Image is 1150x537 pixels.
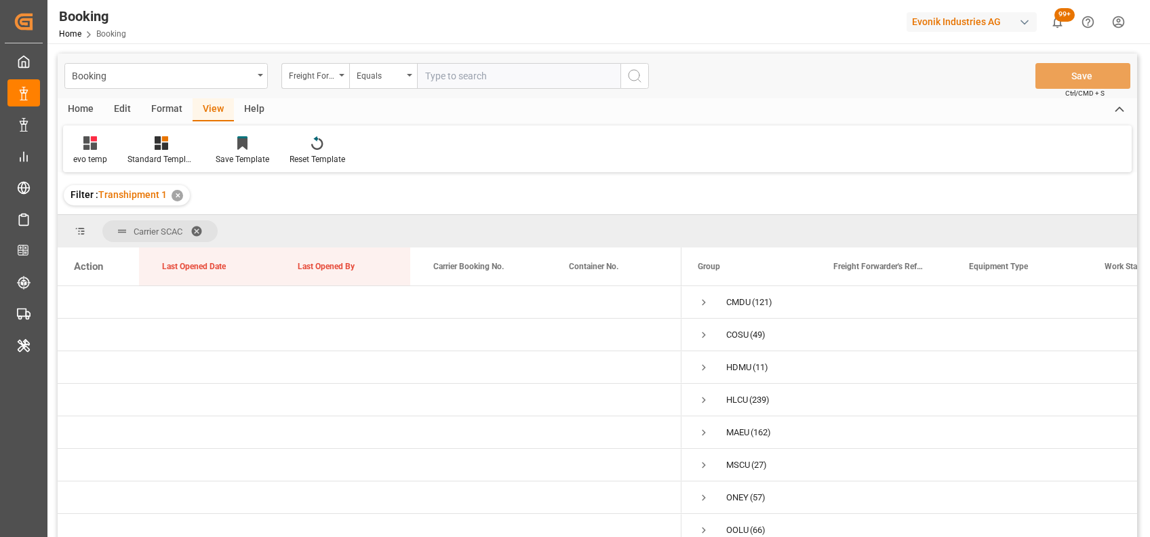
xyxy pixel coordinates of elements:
button: open menu [349,63,417,89]
div: Edit [104,98,141,121]
span: (27) [751,450,767,481]
span: Freight Forwarder's Reference No. [833,262,924,271]
div: Reset Template [290,153,345,165]
div: Action [74,260,103,273]
span: (57) [750,482,766,513]
span: 99+ [1054,8,1075,22]
span: (121) [752,287,772,318]
div: HLCU [726,384,748,416]
span: Container No. [569,262,618,271]
span: (49) [750,319,766,351]
div: ONEY [726,482,749,513]
span: (239) [749,384,770,416]
div: Booking [59,6,126,26]
div: Press SPACE to select this row. [58,319,681,351]
button: show 107 new notifications [1042,7,1073,37]
div: HDMU [726,352,751,383]
div: MSCU [726,450,750,481]
input: Type to search [417,63,620,89]
div: ✕ [172,190,183,201]
div: Help [234,98,275,121]
div: Standard Templates [127,153,195,165]
button: open menu [64,63,268,89]
span: Carrier Booking No. [433,262,504,271]
div: Format [141,98,193,121]
span: (162) [751,417,771,448]
span: Ctrl/CMD + S [1065,88,1105,98]
div: Press SPACE to select this row. [58,384,681,416]
div: Press SPACE to select this row. [58,286,681,319]
span: Filter : [71,189,98,200]
button: open menu [281,63,349,89]
div: COSU [726,319,749,351]
div: Freight Forwarder's Reference No. [289,66,335,82]
button: Evonik Industries AG [907,9,1042,35]
div: Booking [72,66,253,83]
div: Evonik Industries AG [907,12,1037,32]
a: Home [59,29,81,39]
div: Press SPACE to select this row. [58,351,681,384]
div: Save Template [216,153,269,165]
button: search button [620,63,649,89]
div: Equals [357,66,403,82]
span: Last Opened By [298,262,355,271]
div: evo temp [73,153,107,165]
div: Press SPACE to select this row. [58,481,681,514]
div: View [193,98,234,121]
button: Help Center [1073,7,1103,37]
span: (11) [753,352,768,383]
div: CMDU [726,287,751,318]
span: Transhipment 1 [98,189,167,200]
button: Save [1035,63,1130,89]
span: Carrier SCAC [134,226,182,237]
div: MAEU [726,417,749,448]
span: Equipment Type [969,262,1028,271]
span: Last Opened Date [162,262,226,271]
div: Home [58,98,104,121]
span: Group [698,262,720,271]
div: Press SPACE to select this row. [58,449,681,481]
div: Press SPACE to select this row. [58,416,681,449]
span: Work Status [1105,262,1149,271]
